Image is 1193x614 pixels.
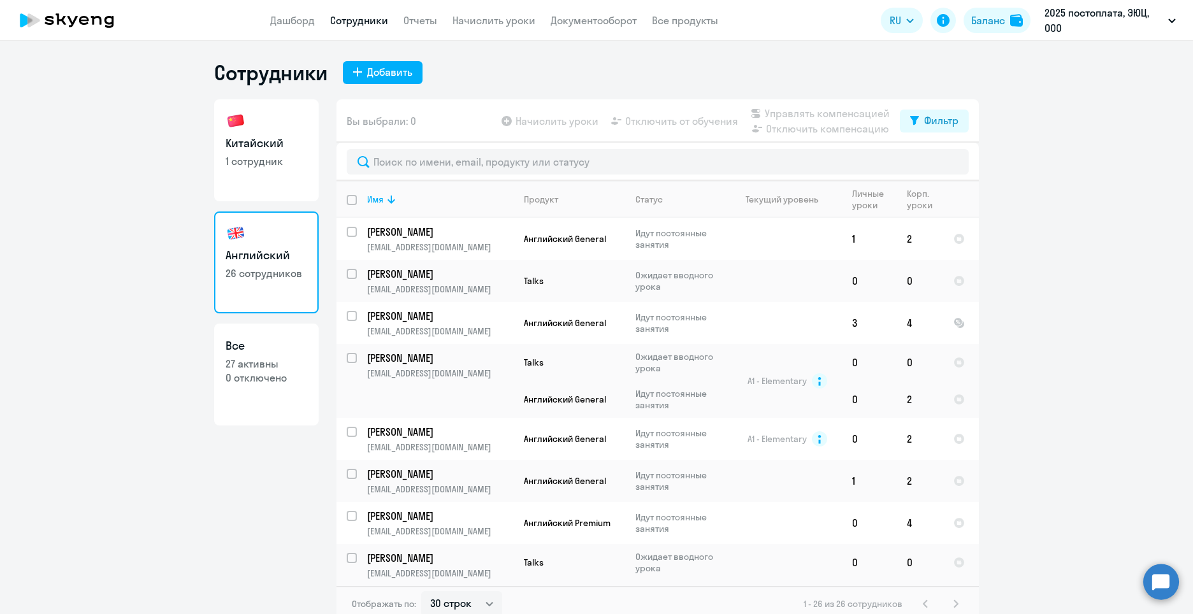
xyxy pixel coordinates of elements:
[367,525,513,537] p: [EMAIL_ADDRESS][DOMAIN_NAME]
[842,381,897,418] td: 0
[226,338,307,354] h3: Все
[804,598,902,610] span: 1 - 26 из 26 сотрудников
[897,381,943,418] td: 2
[635,227,723,250] p: Идут постоянные занятия
[524,517,611,529] span: Английский Premium
[900,110,969,132] button: Фильтр
[367,241,513,253] p: [EMAIL_ADDRESS][DOMAIN_NAME]
[852,188,896,211] div: Личные уроки
[403,14,437,27] a: Отчеты
[367,64,412,80] div: Добавить
[367,483,513,495] p: [EMAIL_ADDRESS][DOMAIN_NAME]
[897,302,943,344] td: 4
[226,154,307,168] p: 1 сотрудник
[897,260,943,302] td: 0
[367,283,513,295] p: [EMAIL_ADDRESS][DOMAIN_NAME]
[367,325,513,337] p: [EMAIL_ADDRESS][DOMAIN_NAME]
[226,223,246,243] img: english
[367,309,511,323] p: [PERSON_NAME]
[367,551,511,565] p: [PERSON_NAME]
[924,113,958,128] div: Фильтр
[907,188,943,211] div: Корп. уроки
[367,194,513,205] div: Имя
[897,418,943,460] td: 2
[635,427,723,450] p: Идут постоянные занятия
[842,344,897,381] td: 0
[214,324,319,425] a: Все27 активны0 отключено
[452,14,535,27] a: Начислить уроки
[524,275,544,287] span: Talks
[367,225,513,239] a: [PERSON_NAME]
[652,14,718,27] a: Все продукты
[367,467,513,481] a: [PERSON_NAME]
[226,371,307,385] p: 0 отключено
[226,135,307,152] h3: Китайский
[1045,5,1163,36] p: 2025 постоплата, ЭЮЦ, ООО
[367,509,513,523] a: [PERSON_NAME]
[734,194,841,205] div: Текущий уровень
[635,511,723,534] p: Идут постоянные занятия
[748,433,807,445] span: A1 - Elementary
[890,13,901,28] span: RU
[367,441,513,453] p: [EMAIL_ADDRESS][DOMAIN_NAME]
[842,218,897,260] td: 1
[343,61,423,84] button: Добавить
[367,225,511,239] p: [PERSON_NAME]
[270,14,315,27] a: Дашборд
[635,351,723,374] p: Ожидает вводного урока
[347,113,416,129] span: Вы выбрали: 0
[842,260,897,302] td: 0
[367,368,513,379] p: [EMAIL_ADDRESS][DOMAIN_NAME]
[226,357,307,371] p: 27 активны
[635,388,723,411] p: Идут постоянные занятия
[367,467,511,481] p: [PERSON_NAME]
[746,194,818,205] div: Текущий уровень
[897,218,943,260] td: 2
[226,266,307,280] p: 26 сотрудников
[971,13,1005,28] div: Баланс
[347,149,969,175] input: Поиск по имени, email, продукту или статусу
[897,502,943,544] td: 4
[897,344,943,381] td: 0
[367,309,513,323] a: [PERSON_NAME]
[842,460,897,502] td: 1
[551,14,637,27] a: Документооборот
[367,351,511,365] p: [PERSON_NAME]
[635,311,723,334] p: Идут постоянные занятия
[367,267,513,281] a: [PERSON_NAME]
[367,551,513,565] a: [PERSON_NAME]
[367,568,513,579] p: [EMAIL_ADDRESS][DOMAIN_NAME]
[214,99,319,201] a: Китайский1 сотрудник
[367,509,511,523] p: [PERSON_NAME]
[330,14,388,27] a: Сотрудники
[842,302,897,344] td: 3
[524,233,606,245] span: Английский General
[214,60,328,85] h1: Сотрудники
[635,194,663,205] div: Статус
[367,425,513,439] a: [PERSON_NAME]
[226,247,307,264] h3: Английский
[897,544,943,581] td: 0
[524,475,606,487] span: Английский General
[214,211,319,313] a: Английский26 сотрудников
[367,267,511,281] p: [PERSON_NAME]
[1038,5,1182,36] button: 2025 постоплата, ЭЮЦ, ООО
[842,544,897,581] td: 0
[842,502,897,544] td: 0
[635,551,723,574] p: Ожидает вводного урока
[524,357,544,368] span: Talks
[524,194,558,205] div: Продукт
[748,375,807,387] span: A1 - Elementary
[842,418,897,460] td: 0
[524,394,606,405] span: Английский General
[635,269,723,292] p: Ожидает вводного урока
[897,460,943,502] td: 2
[635,469,723,492] p: Идут постоянные занятия
[367,351,513,365] a: [PERSON_NAME]
[1010,14,1023,27] img: balance
[367,425,511,439] p: [PERSON_NAME]
[964,8,1030,33] button: Балансbalance
[524,557,544,568] span: Talks
[524,317,606,329] span: Английский General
